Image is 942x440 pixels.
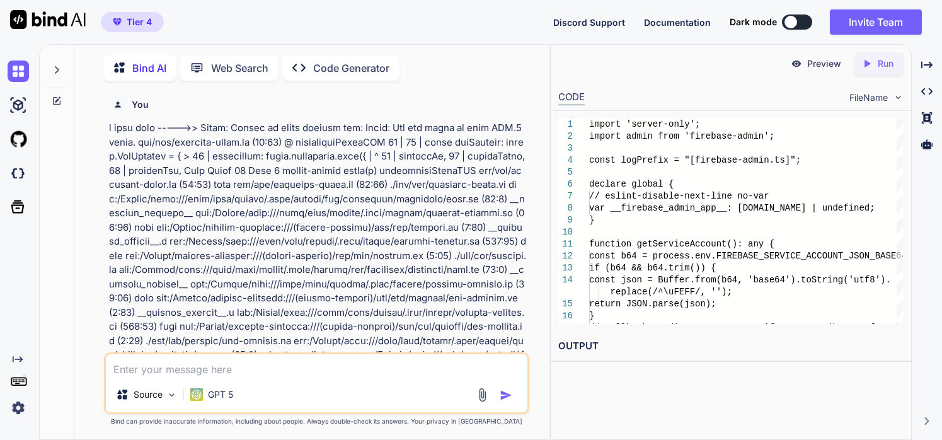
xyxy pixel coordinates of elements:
[893,92,904,103] img: chevron down
[589,311,594,321] span: }
[558,214,573,226] div: 9
[553,16,625,29] button: Discord Support
[558,190,573,202] div: 7
[589,191,769,201] span: // eslint-disable-next-line no-var
[807,57,841,70] p: Preview
[8,129,29,150] img: githubLight
[558,274,573,286] div: 14
[132,98,149,111] h6: You
[558,250,573,262] div: 12
[589,275,832,285] span: const json = Buffer.from(b64, 'base64').toStri
[553,17,625,28] span: Discord Support
[844,323,907,333] span: t prefer the
[551,332,910,361] h2: OUTPUT
[589,239,774,249] span: function getServiceAccount(): any {
[190,388,203,401] img: GPT 5
[558,238,573,250] div: 11
[644,16,711,29] button: Documentation
[104,417,530,426] p: Bind can provide inaccurate information, including about people. Always double-check its answers....
[558,154,573,166] div: 4
[132,61,166,76] p: Bind AI
[844,251,912,261] span: _JSON_BASE64;
[208,388,233,401] p: GPT 5
[558,178,573,190] div: 6
[558,322,573,334] div: 17
[589,215,594,225] span: }
[558,166,573,178] div: 5
[830,9,922,35] button: Invite Team
[558,298,573,310] div: 15
[558,310,573,322] div: 16
[849,91,888,104] span: FileName
[475,388,490,402] img: attachment
[558,119,573,130] div: 1
[589,299,716,309] span: return JSON.parse(json);
[589,179,674,189] span: declare global {
[8,163,29,184] img: darkCloudIdeIcon
[844,203,875,213] span: fined;
[558,202,573,214] div: 8
[644,17,711,28] span: Documentation
[211,61,268,76] p: Web Search
[589,251,843,261] span: const b64 = process.env.FIREBASE_SERVICE_ACCOUNT
[589,203,843,213] span: var __firebase_admin_app__: [DOMAIN_NAME] | unde
[8,95,29,116] img: ai-studio
[791,58,802,69] img: preview
[500,389,512,402] img: icon
[558,142,573,154] div: 3
[589,263,716,273] span: if (b64 && b64.trim()) {
[558,226,573,238] div: 10
[8,397,29,419] img: settings
[730,16,777,28] span: Dark mode
[101,12,164,32] button: premiumTier 4
[589,119,700,129] span: import 'server-only';
[113,18,122,26] img: premium
[558,130,573,142] div: 2
[134,388,163,401] p: Source
[127,16,152,28] span: Tier 4
[833,275,891,285] span: ng('utf8').
[166,390,177,400] img: Pick Models
[589,155,801,165] span: const logPrefix = "[firebase-admin.ts]";
[10,10,86,29] img: Bind AI
[558,262,573,274] div: 13
[589,323,843,333] span: // Fallback to discrete env vars if you must (bu
[589,131,774,141] span: import admin from 'firebase-admin';
[8,61,29,82] img: chat
[611,287,732,297] span: replace(/^\uFEFF/, '');
[878,57,893,70] p: Run
[558,90,585,105] div: CODE
[313,61,389,76] p: Code Generator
